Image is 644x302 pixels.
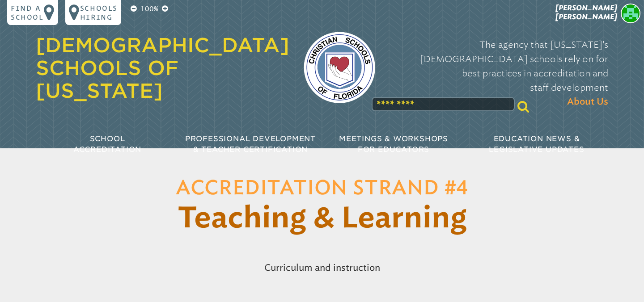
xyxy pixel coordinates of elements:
span: Professional Development & Teacher Certification [185,134,316,154]
img: b51225e5ec67250a586406fc43aa8898 [621,4,640,23]
span: Education News & Legislative Updates [489,134,584,154]
span: Teaching & Learning [178,205,467,233]
span: [PERSON_NAME] [PERSON_NAME] [555,4,617,21]
span: Accreditation Strand #4 [176,179,468,198]
p: Schools Hiring [80,4,118,21]
a: [DEMOGRAPHIC_DATA] Schools of [US_STATE] [36,34,289,102]
img: csf-logo-web-colors.png [304,32,375,103]
span: Meetings & Workshops for Educators [339,134,448,154]
span: About Us [567,95,608,109]
p: The agency that [US_STATE]’s [DEMOGRAPHIC_DATA] schools rely on for best practices in accreditati... [390,38,608,109]
p: Find a school [11,4,44,21]
p: Curriculum and instruction [134,257,510,278]
span: School Accreditation [73,134,141,154]
p: 100% [139,4,160,14]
